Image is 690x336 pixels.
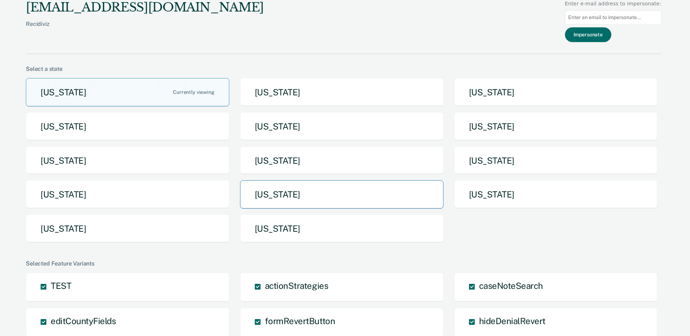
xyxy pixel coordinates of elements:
[26,214,229,243] button: [US_STATE]
[51,281,71,291] span: TEST
[26,65,661,72] div: Select a state
[454,78,658,106] button: [US_STATE]
[454,112,658,141] button: [US_STATE]
[454,146,658,175] button: [US_STATE]
[240,214,443,243] button: [US_STATE]
[240,180,443,209] button: [US_STATE]
[479,316,546,326] span: hideDenialRevert
[265,281,328,291] span: actionStrategies
[565,27,611,42] button: Impersonate
[26,78,229,106] button: [US_STATE]
[26,21,264,39] div: Recidiviz
[240,78,443,106] button: [US_STATE]
[454,180,658,209] button: [US_STATE]
[26,112,229,141] button: [US_STATE]
[51,316,116,326] span: editCountyFields
[240,112,443,141] button: [US_STATE]
[479,281,543,291] span: caseNoteSearch
[26,146,229,175] button: [US_STATE]
[26,260,661,267] div: Selected Feature Variants
[26,180,229,209] button: [US_STATE]
[240,146,443,175] button: [US_STATE]
[265,316,335,326] span: formRevertButton
[565,10,661,24] input: Enter an email to impersonate...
